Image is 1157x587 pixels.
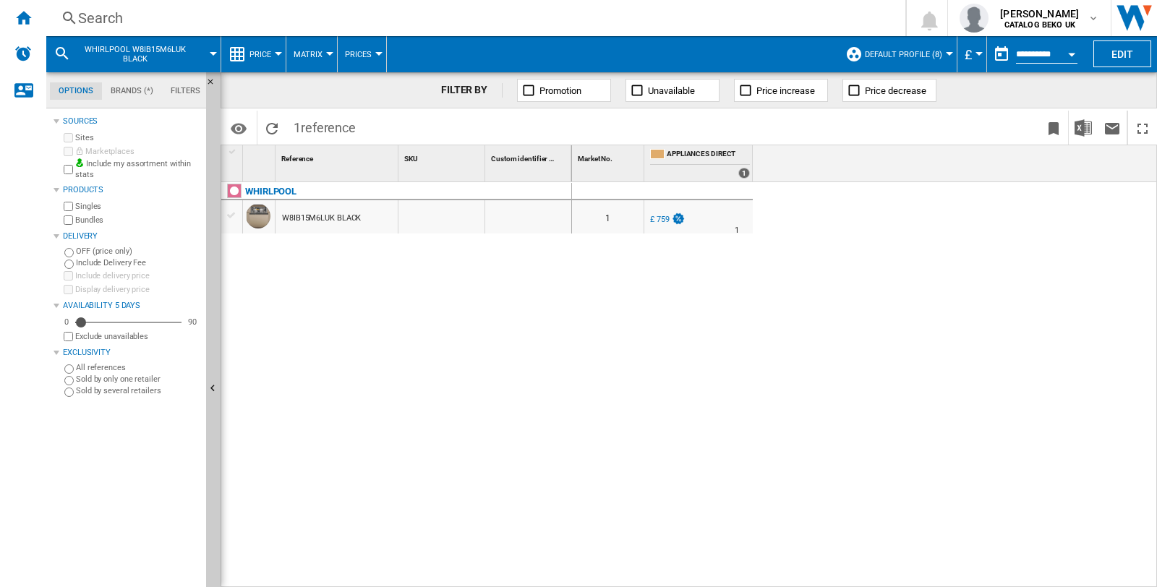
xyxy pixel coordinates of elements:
[77,45,193,64] span: WHIRLPOOL W8IB15M6LUK BLACK
[76,385,200,396] label: Sold by several retailers
[162,82,209,100] md-tab-item: Filters
[64,160,73,179] input: Include my assortment within stats
[441,83,503,98] div: FILTER BY
[64,387,74,397] input: Sold by several retailers
[650,215,670,224] div: £ 759
[76,257,200,268] label: Include Delivery Fee
[1000,7,1079,21] span: [PERSON_NAME]
[294,50,323,59] span: Matrix
[987,40,1016,69] button: md-calendar
[957,36,987,72] md-menu: Currency
[1075,119,1092,137] img: excel-24x24.png
[1069,111,1098,145] button: Download in Excel
[1039,111,1068,145] button: Bookmark this report
[578,155,612,163] span: Market No.
[626,79,720,102] button: Unavailable
[845,36,949,72] div: Default profile (8)
[667,149,750,161] span: APPLIANCES DIRECT
[64,147,73,156] input: Marketplaces
[648,213,686,227] div: £ 759
[64,271,73,280] input: Include delivery price
[401,145,484,168] div: Sort None
[245,183,296,200] div: Click to filter on that brand
[965,36,979,72] button: £
[64,332,73,341] input: Display delivery price
[76,374,200,385] label: Sold by only one retailer
[61,317,72,327] div: 0
[286,111,363,141] span: 1
[75,331,200,342] label: Exclude unavailables
[249,36,278,72] button: Price
[78,8,868,28] div: Search
[517,79,611,102] button: Promotion
[50,82,102,100] md-tab-item: Options
[401,145,484,168] div: SKU Sort None
[224,115,253,141] button: Options
[488,145,571,168] div: Sort None
[75,146,200,157] label: Marketplaces
[76,246,200,257] label: OFF (price only)
[648,85,695,96] span: Unavailable
[1059,39,1085,65] button: Open calendar
[63,184,200,196] div: Products
[63,116,200,127] div: Sources
[206,72,223,98] button: Hide
[75,215,200,226] label: Bundles
[75,270,200,281] label: Include delivery price
[842,79,936,102] button: Price decrease
[278,145,398,168] div: Sort None
[75,284,200,295] label: Display delivery price
[64,285,73,294] input: Display delivery price
[294,36,330,72] button: Matrix
[64,260,74,269] input: Include Delivery Fee
[734,79,828,102] button: Price increase
[278,145,398,168] div: Reference Sort None
[77,36,208,72] button: WHIRLPOOL W8IB15M6LUK BLACK
[281,155,313,163] span: Reference
[738,168,750,179] div: 1 offers sold by APPLIANCES DIRECT
[102,82,162,100] md-tab-item: Brands (*)
[865,50,942,59] span: Default profile (8)
[54,36,213,72] div: WHIRLPOOL W8IB15M6LUK BLACK
[301,120,356,135] span: reference
[64,202,73,211] input: Singles
[63,231,200,242] div: Delivery
[965,47,972,62] span: £
[865,36,949,72] button: Default profile (8)
[76,362,200,373] label: All references
[64,376,74,385] input: Sold by only one retailer
[14,45,32,62] img: alerts-logo.svg
[63,347,200,359] div: Exclusivity
[64,215,73,225] input: Bundles
[491,155,547,163] span: Custom identifier
[64,133,73,142] input: Sites
[64,364,74,374] input: All references
[865,85,926,96] span: Price decrease
[249,50,271,59] span: Price
[345,36,379,72] button: Prices
[75,158,84,167] img: mysite-bg-18x18.png
[1004,20,1075,30] b: CATALOG BEKO UK
[184,317,200,327] div: 90
[75,315,182,330] md-slider: Availability
[671,213,686,225] img: promotionV3.png
[246,145,275,168] div: Sort None
[960,4,989,33] img: profile.jpg
[756,85,815,96] span: Price increase
[539,85,581,96] span: Promotion
[257,111,286,145] button: Reload
[735,223,739,238] div: Delivery Time : 1 day
[229,36,278,72] div: Price
[75,158,200,181] label: Include my assortment within stats
[1128,111,1157,145] button: Maximize
[63,300,200,312] div: Availability 5 Days
[488,145,571,168] div: Custom identifier Sort None
[404,155,418,163] span: SKU
[575,145,644,168] div: Market No. Sort None
[345,50,372,59] span: Prices
[75,132,200,143] label: Sites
